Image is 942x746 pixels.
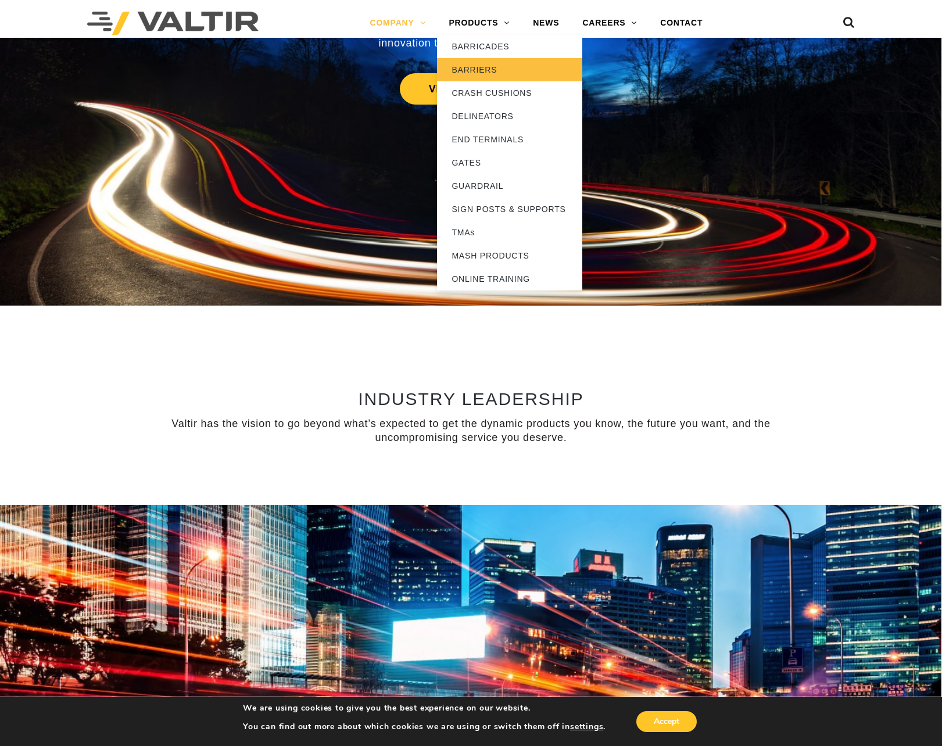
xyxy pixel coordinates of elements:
[243,703,606,713] p: We are using cookies to give you the best experience on our website.
[437,12,521,35] a: PRODUCTS
[437,35,582,58] a: BARRICADES
[437,105,582,128] a: DELINEATORS
[571,12,649,35] a: CAREERS
[437,151,582,174] a: GATES
[131,417,811,444] p: Valtir has the vision to go beyond what’s expected to get the dynamic products you know, the futu...
[87,12,259,35] img: Valtir
[358,12,437,35] a: COMPANY
[437,198,582,221] a: SIGN POSTS & SUPPORTS
[570,722,603,732] button: settings
[437,81,582,105] a: CRASH CUSHIONS
[521,12,571,35] a: NEWS
[131,389,811,408] h2: INDUSTRY LEADERSHIP
[437,267,582,290] a: ONLINE TRAINING
[243,722,606,732] p: You can find out more about which cookies we are using or switch them off in .
[437,221,582,244] a: TMAs
[400,73,542,105] a: VIEW TIMELINE
[649,12,714,35] a: CONTACT
[636,711,697,732] button: Accept
[437,58,582,81] a: BARRIERS
[437,128,582,151] a: END TERMINALS
[437,244,582,267] a: MASH PRODUCTS
[437,174,582,198] a: GUARDRAIL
